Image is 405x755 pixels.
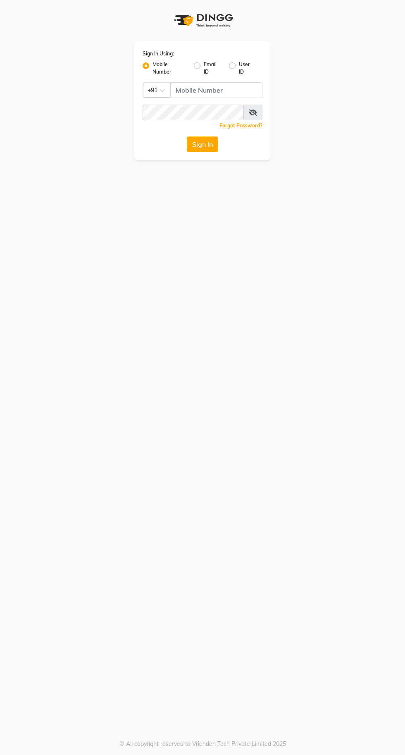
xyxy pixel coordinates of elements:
label: Sign In Using: [143,50,174,57]
input: Username [170,82,262,98]
button: Sign In [187,136,218,152]
input: Username [143,105,244,120]
img: logo1.svg [169,8,236,33]
label: User ID [239,61,256,76]
label: Email ID [204,61,222,76]
label: Mobile Number [152,61,187,76]
a: Forgot Password? [219,122,262,129]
